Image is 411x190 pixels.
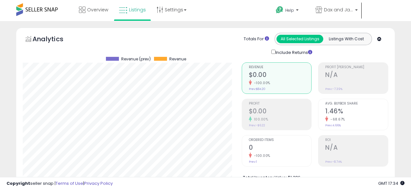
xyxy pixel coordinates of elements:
[324,6,353,13] span: Dax and Jade Co.
[129,6,146,13] span: Listings
[243,175,287,180] b: Total Inventory Value:
[249,102,312,106] span: Profit
[6,180,30,186] strong: Copyright
[243,173,383,181] li: $1,386
[244,36,269,42] div: Totals For
[87,6,108,13] span: Overview
[378,180,405,186] span: 2025-08-14 17:34 GMT
[325,102,388,106] span: Avg. Buybox Share
[323,35,370,43] button: Listings With Cost
[276,6,284,14] i: Get Help
[328,117,345,122] small: -68.67%
[325,71,388,80] h2: N/A
[56,180,83,186] a: Terms of Use
[252,81,270,85] small: -100.00%
[325,108,388,116] h2: 1.46%
[169,57,186,61] span: Revenue
[252,153,270,158] small: -100.00%
[325,160,342,164] small: Prev: -8.74%
[325,123,341,127] small: Prev: 4.66%
[266,48,320,56] div: Include Returns
[325,144,388,153] h2: N/A
[285,7,294,13] span: Help
[325,138,388,142] span: ROI
[276,35,323,43] button: All Selected Listings
[249,71,312,80] h2: $0.00
[6,181,113,187] div: seller snap | |
[249,66,312,69] span: Revenue
[325,66,388,69] span: Profit [PERSON_NAME]
[249,138,312,142] span: Ordered Items
[249,160,257,164] small: Prev: 1
[84,180,113,186] a: Privacy Policy
[249,87,265,91] small: Prev: $84.20
[121,57,151,61] span: Revenue (prev)
[249,108,312,116] h2: $0.00
[32,34,76,45] h5: Analytics
[252,117,268,122] small: 100.00%
[325,87,342,91] small: Prev: -7.39%
[249,123,265,127] small: Prev: -$6.22
[249,144,312,153] h2: 0
[271,1,310,21] a: Help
